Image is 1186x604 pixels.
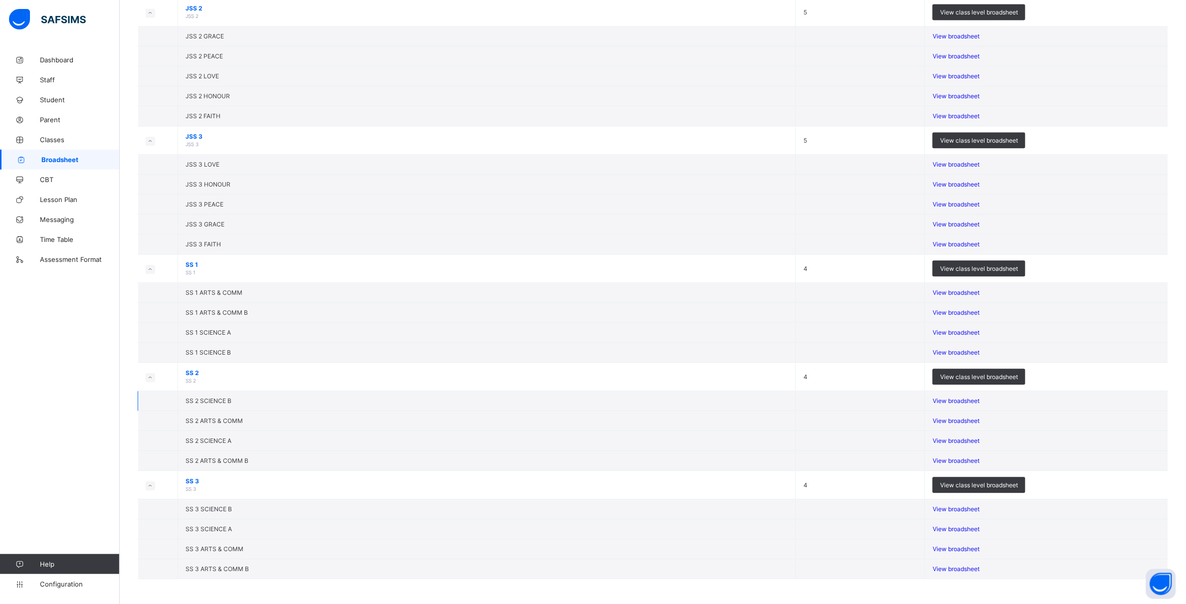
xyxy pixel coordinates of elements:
span: 5 [803,137,807,144]
a: View broadsheet [933,505,1161,513]
span: View broadsheet [933,220,980,228]
span: Staff [40,76,120,84]
span: 4 [803,265,807,272]
span: SS 3 [186,486,196,492]
span: View broadsheet [933,349,980,356]
span: SS 2 ARTS & COMM [186,417,243,424]
span: JSS 2 PEACE [186,52,223,60]
span: JSS 3 GRACE [186,220,224,228]
span: JSS 3 LOVE [186,161,219,168]
span: View broadsheet [933,505,980,513]
span: SS 1 SCIENCE B [186,349,231,356]
a: View class level broadsheet [933,477,1025,484]
span: View class level broadsheet [940,481,1018,489]
span: SS 2 [186,369,788,377]
span: SS 2 SCIENCE B [186,397,231,404]
span: View broadsheet [933,457,980,464]
a: View broadsheet [933,289,1161,296]
span: JSS 2 [186,13,198,19]
a: View class level broadsheet [933,4,1025,11]
span: Messaging [40,215,120,223]
a: View class level broadsheet [933,369,1025,376]
span: View broadsheet [933,52,980,60]
span: View broadsheet [933,181,980,188]
a: View broadsheet [933,52,1161,60]
span: Lesson Plan [40,196,120,203]
span: View broadsheet [933,112,980,120]
span: 4 [803,373,807,381]
span: View broadsheet [933,161,980,168]
a: View broadsheet [933,525,1161,533]
a: View class level broadsheet [933,260,1025,268]
span: JSS 2 FAITH [186,112,220,120]
a: View broadsheet [933,437,1161,444]
span: SS 1 [186,261,788,268]
span: SS 3 SCIENCE A [186,525,232,533]
span: JSS 3 [186,133,788,140]
span: View broadsheet [933,201,980,208]
span: SS 3 SCIENCE B [186,505,232,513]
span: View broadsheet [933,309,980,316]
span: JSS 2 HONOUR [186,92,230,100]
a: View broadsheet [933,240,1161,248]
span: View broadsheet [933,397,980,404]
span: Parent [40,116,120,124]
span: View class level broadsheet [940,265,1018,272]
span: 5 [803,8,807,16]
button: Open asap [1146,569,1176,599]
span: JSS 2 [186,4,788,12]
span: View broadsheet [933,545,980,553]
span: SS 3 ARTS & COMM [186,545,243,553]
a: View broadsheet [933,72,1161,80]
span: View broadsheet [933,329,980,336]
span: Assessment Format [40,255,120,263]
span: View class level broadsheet [940,373,1018,381]
a: View broadsheet [933,329,1161,336]
span: JSS 3 FAITH [186,240,221,248]
span: 4 [803,481,807,489]
span: View broadsheet [933,565,980,573]
span: SS 1 ARTS & COMM B [186,309,248,316]
span: JSS 2 LOVE [186,72,219,80]
a: View broadsheet [933,397,1161,404]
a: View broadsheet [933,92,1161,100]
span: Student [40,96,120,104]
span: View broadsheet [933,437,980,444]
a: View broadsheet [933,161,1161,168]
span: JSS 2 GRACE [186,32,224,40]
a: View broadsheet [933,309,1161,316]
span: SS 3 [186,477,788,485]
span: Configuration [40,580,119,588]
a: View broadsheet [933,220,1161,228]
span: View class level broadsheet [940,8,1018,16]
span: View broadsheet [933,72,980,80]
a: View broadsheet [933,112,1161,120]
a: View broadsheet [933,565,1161,573]
span: View broadsheet [933,32,980,40]
a: View broadsheet [933,32,1161,40]
a: View broadsheet [933,181,1161,188]
span: Classes [40,136,120,144]
span: SS 2 SCIENCE A [186,437,231,444]
img: safsims [9,9,86,30]
a: View broadsheet [933,545,1161,553]
span: View broadsheet [933,240,980,248]
span: SS 1 [186,269,196,275]
span: SS 2 ARTS & COMM B [186,457,248,464]
span: View broadsheet [933,92,980,100]
span: JSS 3 [186,141,198,147]
span: JSS 3 PEACE [186,201,223,208]
span: View broadsheet [933,289,980,296]
a: View class level broadsheet [933,132,1025,140]
a: View broadsheet [933,201,1161,208]
span: SS 2 [186,378,196,384]
span: CBT [40,176,120,184]
span: Time Table [40,235,120,243]
span: SS 1 ARTS & COMM [186,289,242,296]
span: SS 1 SCIENCE A [186,329,231,336]
span: SS 3 ARTS & COMM B [186,565,249,573]
span: View class level broadsheet [940,137,1018,144]
a: View broadsheet [933,417,1161,424]
span: Broadsheet [41,156,120,164]
a: View broadsheet [933,457,1161,464]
